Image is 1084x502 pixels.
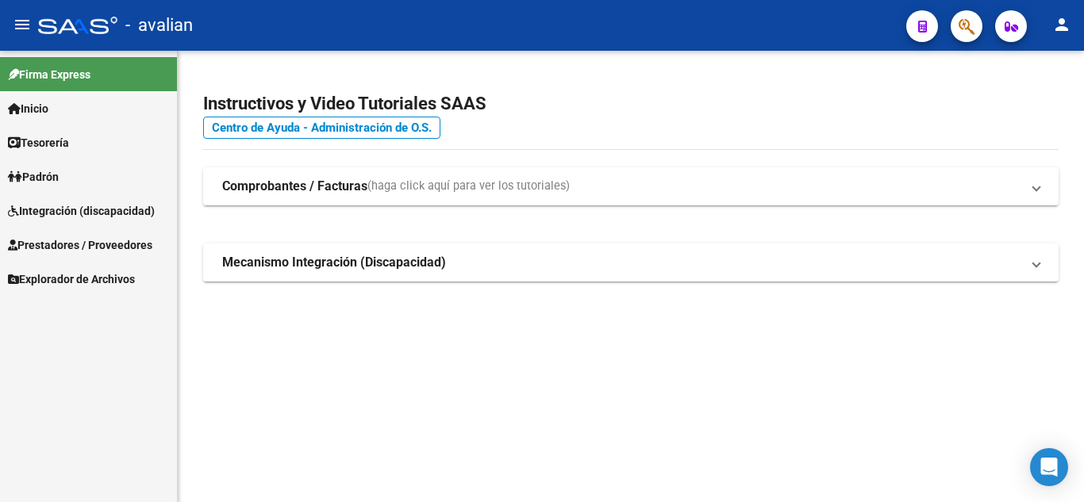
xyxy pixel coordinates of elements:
mat-expansion-panel-header: Mecanismo Integración (Discapacidad) [203,243,1059,282]
h2: Instructivos y Video Tutoriales SAAS [203,89,1059,119]
mat-icon: person [1052,15,1071,34]
span: Inicio [8,100,48,117]
mat-icon: menu [13,15,32,34]
span: Explorador de Archivos [8,270,135,288]
span: Integración (discapacidad) [8,202,155,220]
span: Padrón [8,168,59,186]
span: (haga click aquí para ver los tutoriales) [367,178,570,195]
a: Centro de Ayuda - Administración de O.S. [203,117,440,139]
span: - avalian [125,8,193,43]
span: Tesorería [8,134,69,151]
div: Open Intercom Messenger [1030,448,1068,486]
strong: Comprobantes / Facturas [222,178,367,195]
span: Firma Express [8,66,90,83]
mat-expansion-panel-header: Comprobantes / Facturas(haga click aquí para ver los tutoriales) [203,167,1059,205]
span: Prestadores / Proveedores [8,236,152,254]
strong: Mecanismo Integración (Discapacidad) [222,254,446,271]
